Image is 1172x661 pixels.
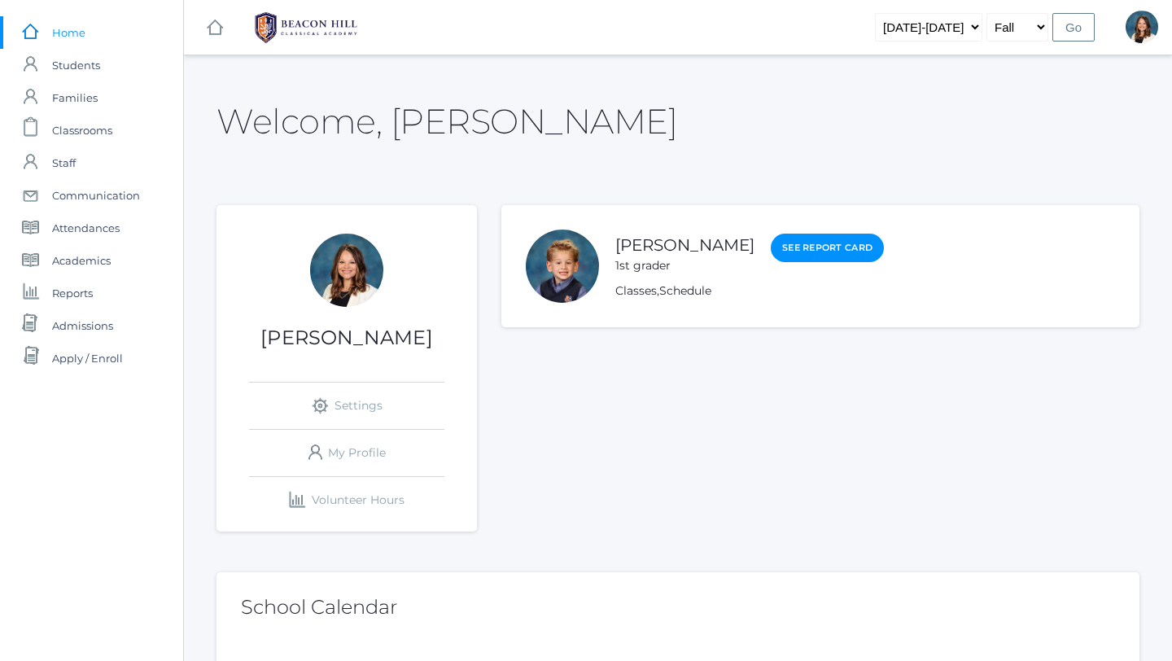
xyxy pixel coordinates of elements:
[52,244,111,277] span: Academics
[52,342,123,374] span: Apply / Enroll
[216,103,677,140] h2: Welcome, [PERSON_NAME]
[615,257,754,274] div: 1st grader
[52,212,120,244] span: Attendances
[52,81,98,114] span: Families
[310,234,383,307] div: Teresa Deutsch
[52,16,85,49] span: Home
[771,234,884,262] a: See Report Card
[526,230,599,303] div: Nolan Alstot
[52,277,93,309] span: Reports
[249,430,444,476] a: My Profile
[615,283,657,298] a: Classes
[52,114,112,147] span: Classrooms
[245,7,367,48] img: BHCALogos-05-308ed15e86a5a0abce9b8dd61676a3503ac9727e845dece92d48e8588c001991.png
[249,383,444,429] a: Settings
[1052,13,1095,42] input: Go
[216,327,477,348] h1: [PERSON_NAME]
[615,235,754,255] a: [PERSON_NAME]
[659,283,711,298] a: Schedule
[615,282,884,300] div: ,
[52,179,140,212] span: Communication
[52,309,113,342] span: Admissions
[52,147,76,179] span: Staff
[249,477,444,523] a: Volunteer Hours
[1126,11,1158,43] div: Teresa Deutsch
[241,597,1115,618] h2: School Calendar
[52,49,100,81] span: Students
